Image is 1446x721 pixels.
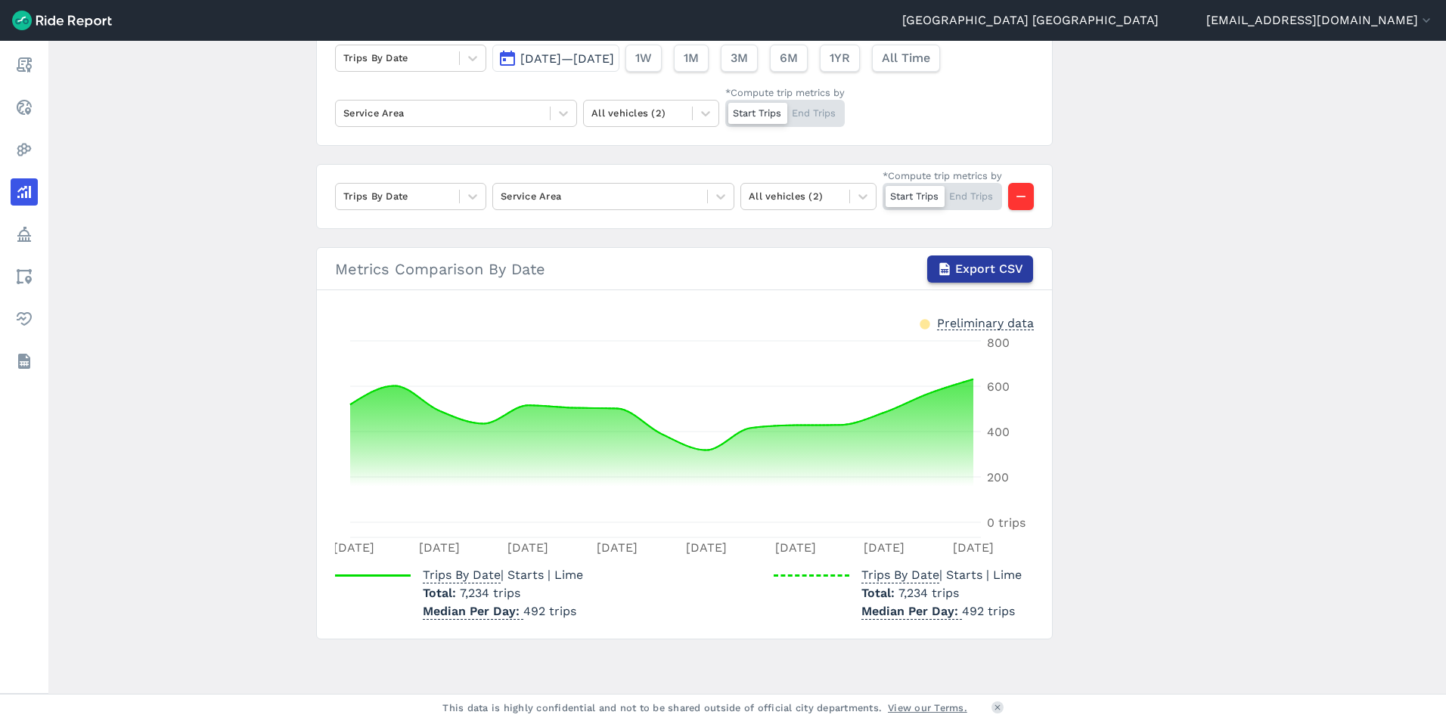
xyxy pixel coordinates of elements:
button: [EMAIL_ADDRESS][DOMAIN_NAME] [1206,11,1434,29]
tspan: 800 [987,336,1010,350]
span: Median Per Day [861,599,962,620]
tspan: 400 [987,425,1010,439]
tspan: [DATE] [419,540,460,555]
a: [GEOGRAPHIC_DATA] [GEOGRAPHIC_DATA] [902,11,1159,29]
tspan: [DATE] [686,540,727,555]
span: 1YR [830,49,850,67]
button: 3M [721,45,758,72]
p: 492 trips [423,602,583,620]
tspan: [DATE] [597,540,638,555]
button: [DATE]—[DATE] [492,45,619,72]
span: 1M [684,49,699,67]
button: 6M [770,45,808,72]
a: Areas [11,263,38,290]
span: Trips By Date [423,563,501,583]
a: Policy [11,221,38,248]
span: 6M [780,49,798,67]
span: Median Per Day [423,599,523,620]
tspan: [DATE] [507,540,548,555]
div: Metrics Comparison By Date [335,255,1034,283]
span: [DATE]—[DATE] [520,51,614,66]
tspan: 0 trips [987,515,1026,530]
div: *Compute trip metrics by [725,85,845,100]
tspan: [DATE] [775,540,816,555]
span: Total [423,586,460,600]
span: All Time [882,49,930,67]
span: 1W [635,49,652,67]
a: View our Terms. [888,701,967,715]
a: Heatmaps [11,136,38,163]
button: Export CSV [927,255,1033,283]
button: 1YR [820,45,860,72]
span: Export CSV [955,260,1023,278]
button: 1W [625,45,662,72]
tspan: [DATE] [334,540,374,555]
tspan: 200 [987,470,1009,484]
tspan: [DATE] [953,540,994,555]
tspan: [DATE] [864,540,905,555]
span: | Starts | Lime [423,568,583,582]
button: All Time [872,45,940,72]
span: 3M [731,49,748,67]
a: Health [11,305,38,333]
a: Datasets [11,348,38,375]
span: 7,234 trips [460,586,520,600]
img: Ride Report [12,11,112,30]
span: Trips By Date [861,563,939,583]
p: 492 trips [861,602,1022,620]
span: Total [861,586,898,600]
button: 1M [674,45,709,72]
div: Preliminary data [937,314,1034,330]
span: 7,234 trips [898,586,959,600]
a: Realtime [11,94,38,121]
span: | Starts | Lime [861,568,1022,582]
tspan: 600 [987,379,1010,394]
div: *Compute trip metrics by [883,169,1002,183]
a: Analyze [11,178,38,206]
a: Report [11,51,38,79]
